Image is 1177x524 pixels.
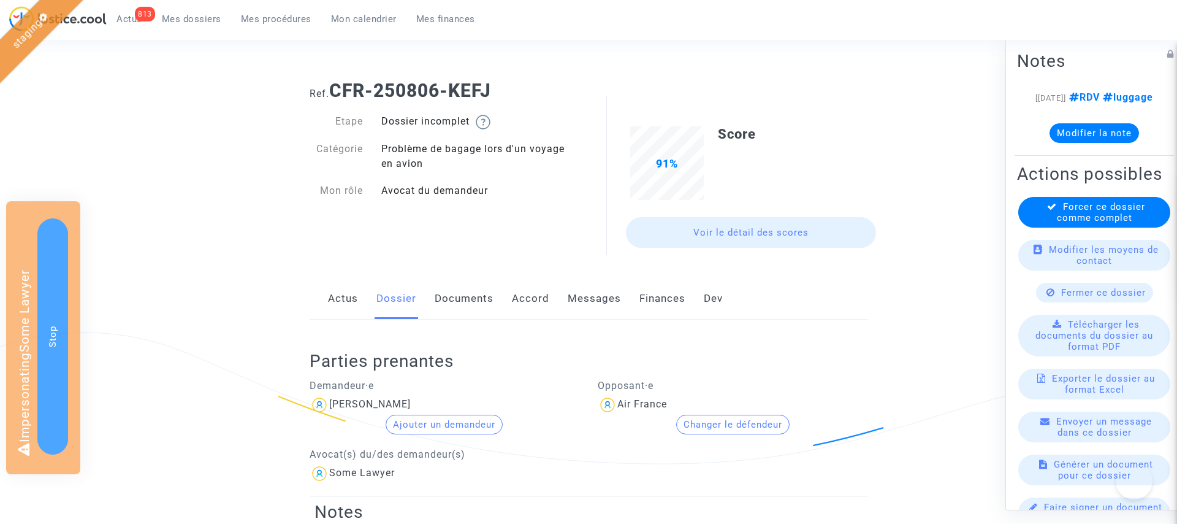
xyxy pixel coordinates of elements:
[598,378,868,393] p: Opposant·e
[639,279,685,319] a: Finances
[329,398,411,410] div: [PERSON_NAME]
[1056,416,1152,438] span: Envoyer un message dans ce dossier
[1044,502,1162,524] span: Faire signer un document à un participant
[310,395,329,415] img: icon-user.svg
[107,10,152,28] a: 813Actus
[37,218,68,455] button: Stop
[372,114,588,129] div: Dossier incomplet
[598,395,617,415] img: icon-user.svg
[386,415,503,434] button: Ajouter un demandeur
[310,378,580,393] p: Demandeur·e
[331,13,397,25] span: Mon calendrier
[152,10,231,28] a: Mes dossiers
[300,183,373,198] div: Mon rôle
[476,115,490,129] img: help.svg
[9,6,107,31] img: jc-logo.svg
[1035,93,1066,102] span: [[DATE]]
[1054,459,1153,481] span: Générer un document pour ce dossier
[1017,50,1171,72] h2: Notes
[1049,244,1159,266] span: Modifier les moyens de contact
[328,279,358,319] a: Actus
[116,13,142,25] span: Actus
[310,447,580,462] p: Avocat(s) du/des demandeur(s)
[314,501,863,523] h2: Notes
[162,13,221,25] span: Mes dossiers
[329,80,491,101] b: CFR-250806-KEFJ
[300,142,373,171] div: Catégorie
[135,7,155,21] div: 813
[1052,373,1155,395] span: Exporter le dossier au format Excel
[231,10,321,28] a: Mes procédures
[568,279,621,319] a: Messages
[1061,287,1146,298] span: Fermer ce dossier
[435,279,493,319] a: Documents
[512,279,549,319] a: Accord
[1057,201,1145,223] span: Forcer ce dossier comme complet
[10,17,44,51] a: staging
[1116,463,1152,499] iframe: Help Scout Beacon - Open
[310,350,877,372] h2: Parties prenantes
[1049,123,1139,143] button: Modifier la note
[241,13,311,25] span: Mes procédures
[626,217,876,248] a: Voir le détail des scores
[310,464,329,484] img: icon-user.svg
[1100,91,1153,103] span: luggage
[47,326,58,347] span: Stop
[1035,319,1153,352] span: Télécharger les documents du dossier au format PDF
[656,157,678,170] span: 91%
[321,10,406,28] a: Mon calendrier
[376,279,416,319] a: Dossier
[617,398,667,410] div: Air France
[310,88,329,99] span: Ref.
[329,467,395,479] div: Some Lawyer
[718,126,756,142] b: Score
[704,279,723,319] a: Dev
[6,201,80,474] div: Impersonating
[372,183,588,198] div: Avocat du demandeur
[300,114,373,129] div: Etape
[416,13,475,25] span: Mes finances
[1017,163,1171,185] h2: Actions possibles
[406,10,485,28] a: Mes finances
[676,415,790,434] button: Changer le défendeur
[372,142,588,171] div: Problème de bagage lors d'un voyage en avion
[1066,91,1100,103] span: RDV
